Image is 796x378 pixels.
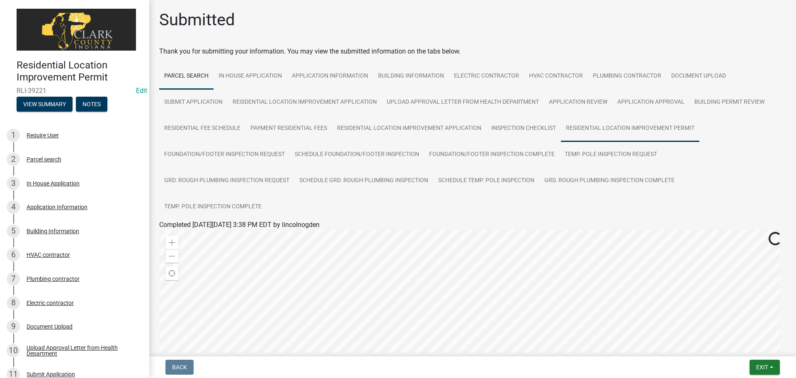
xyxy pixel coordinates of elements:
a: Schedule Grd. Rough Plumbing Inspection [294,168,433,194]
a: Payment Residential Fees [245,115,332,142]
div: 6 [7,248,20,261]
a: Residential Location Improvement Application [228,89,382,116]
a: Parcel search [159,63,214,90]
h4: Residential Location Improvement Permit [17,59,143,83]
button: Exit [750,360,780,375]
div: Application Information [27,204,87,210]
a: Document Upload [666,63,731,90]
div: 2 [7,153,20,166]
a: In House Application [214,63,287,90]
div: Plumbing contractor [27,276,80,282]
a: Grd. Rough Plumbing Inspection Complete [539,168,680,194]
div: Parcel search [27,156,61,162]
a: Schedule Foundation/Footer Inspection [290,141,424,168]
a: Electric contractor [449,63,524,90]
div: Thank you for submitting your information. You may view the submitted information on the tabs below. [159,46,786,56]
h1: Submitted [159,10,235,30]
a: Application Approval [612,89,689,116]
div: Submit Application [27,371,75,377]
a: Residential Location Improvement Application [332,115,486,142]
a: Edit [136,87,147,95]
button: Notes [76,97,107,112]
div: Find my location [165,267,179,280]
span: Exit [756,364,768,371]
a: Inspection Checklist [486,115,561,142]
div: 5 [7,224,20,238]
a: Schedule Temp. Pole Inspection [433,168,539,194]
wm-modal-confirm: Edit Application Number [136,87,147,95]
div: Building Information [27,228,79,234]
div: 9 [7,320,20,333]
div: In House Application [27,180,80,186]
wm-modal-confirm: Notes [76,101,107,108]
img: Clark County, Indiana [17,9,136,51]
a: Plumbing contractor [588,63,666,90]
a: Application Review [544,89,612,116]
a: Grd. Rough Plumbing Inspection Request [159,168,294,194]
wm-modal-confirm: Summary [17,101,73,108]
a: Temp. Pole Inspection Complete [159,194,267,220]
div: Zoom out [165,249,179,263]
a: Upload Approval Letter from Health Department [382,89,544,116]
a: Residential Fee Schedule [159,115,245,142]
span: RLI-39221 [17,87,133,95]
div: Electric contractor [27,300,74,306]
div: Document Upload [27,324,73,329]
div: Require User [27,132,59,138]
a: Residential Location Improvement Permit [561,115,699,142]
a: Foundation/Footer Inspection Complete [424,141,560,168]
div: 3 [7,177,20,190]
a: Building Permit Review [689,89,769,116]
div: Upload Approval Letter from Health Department [27,345,136,356]
a: Building Information [373,63,449,90]
a: Temp. Pole Inspection Request [560,141,662,168]
button: View Summary [17,97,73,112]
a: Foundation/Footer Inspection Request [159,141,290,168]
button: Back [165,360,194,375]
div: Zoom in [165,236,179,249]
div: 7 [7,272,20,285]
a: Application Information [287,63,373,90]
span: Back [172,364,187,371]
div: 1 [7,129,20,142]
div: 10 [7,344,20,357]
div: 8 [7,296,20,310]
div: HVAC contractor [27,252,70,258]
a: Submit Application [159,89,228,116]
span: Completed [DATE][DATE] 3:38 PM EDT by lincolnogden [159,221,320,229]
a: HVAC contractor [524,63,588,90]
div: 4 [7,200,20,214]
